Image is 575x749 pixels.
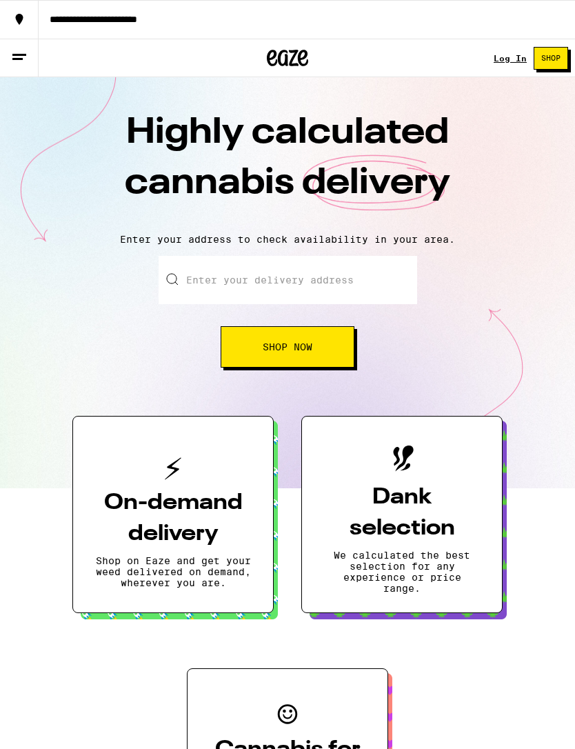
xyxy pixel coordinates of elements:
button: Shop [534,47,568,70]
h3: Dank selection [324,482,480,544]
button: Dank selectionWe calculated the best selection for any experience or price range. [301,416,503,613]
p: We calculated the best selection for any experience or price range. [324,550,480,594]
input: Enter your delivery address [159,256,417,304]
a: Shop [527,47,575,70]
span: Shop [541,54,561,62]
button: Shop Now [221,326,354,368]
h3: On-demand delivery [95,488,251,550]
h1: Highly calculated cannabis delivery [46,108,529,223]
p: Enter your address to check availability in your area. [14,234,561,245]
p: Shop on Eaze and get your weed delivered on demand, wherever you are. [95,555,251,588]
span: Shop Now [263,342,312,352]
button: On-demand deliveryShop on Eaze and get your weed delivered on demand, wherever you are. [72,416,274,613]
a: Log In [494,54,527,63]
